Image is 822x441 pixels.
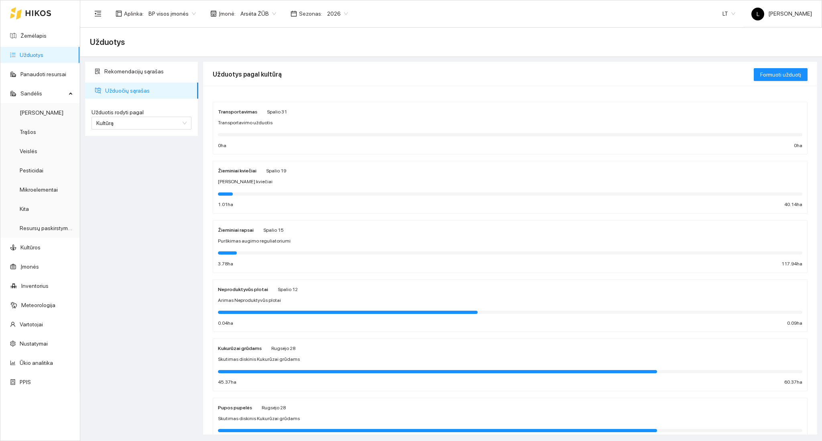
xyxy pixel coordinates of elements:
[21,283,49,289] a: Inventorius
[20,109,63,116] a: [PERSON_NAME]
[20,244,41,251] a: Kultūros
[784,201,802,208] span: 40.14 ha
[291,10,297,17] span: calendar
[90,6,106,22] button: menu-fold
[218,237,291,245] span: Purškimas augimo reguliatoriumi
[20,186,58,193] a: Mikroelementai
[20,321,43,328] a: Vartotojai
[218,227,254,233] strong: Žieminiai rapsai
[213,63,754,86] div: Užduotys pagal kultūrą
[210,10,217,17] span: shop
[20,148,37,154] a: Veislės
[94,10,102,17] span: menu-fold
[218,142,226,150] span: 0 ha
[95,69,100,74] span: solution
[20,340,48,347] a: Nustatymai
[271,346,295,351] span: Rugsėjo 28
[213,102,808,155] a: TransportavimasSpalio 31Transportavimo užduotis0ha0ha
[327,8,348,20] span: 2026
[754,68,808,81] button: Formuoti užduotį
[218,287,268,292] strong: Neproduktyvūs plotai
[218,168,256,174] strong: Žieminiai kviečiai
[96,120,114,126] span: Kultūrą
[781,260,802,268] span: 117.94 ha
[787,320,802,327] span: 0.09 ha
[213,338,808,391] a: Kukurūzai grūdamsRugsėjo 28Skutimas diskinis Kukurūzai grūdams45.37ha60.37ha
[20,360,53,366] a: Ūkio analitika
[105,83,192,99] span: Užduočių sąrašas
[20,225,74,231] a: Resursų paskirstymas
[213,161,808,214] a: Žieminiai kviečiaiSpalio 19[PERSON_NAME] kviečiai1.01ha40.14ha
[20,129,36,135] a: Trąšos
[278,287,298,292] span: Spalio 12
[263,227,284,233] span: Spalio 15
[218,260,233,268] span: 3.78 ha
[218,178,273,186] span: [PERSON_NAME] kviečiai
[784,378,802,386] span: 60.37 ha
[760,70,801,79] span: Formuoti užduotį
[218,346,262,351] strong: Kukurūzai grūdams
[20,71,66,77] a: Panaudoti resursai
[92,108,191,117] label: Užduotis rodyti pagal
[218,119,273,127] span: Transportavimo užduotis
[299,9,322,18] span: Sezonas :
[20,263,39,270] a: Įmonės
[266,168,286,174] span: Spalio 19
[20,206,29,212] a: Kita
[218,320,233,327] span: 0.04 ha
[218,201,233,208] span: 1.01 ha
[104,63,192,79] span: Rekomendacijų sąrašas
[20,379,31,385] a: PPIS
[219,9,236,18] span: Įmonė :
[20,52,43,58] a: Užduotys
[90,36,125,49] span: Užduotys
[213,220,808,273] a: Žieminiai rapsaiSpalio 15Purškimas augimo reguliatoriumi3.78ha117.94ha
[267,109,287,115] span: Spalio 31
[21,302,55,308] a: Meteorologija
[218,378,236,386] span: 45.37 ha
[218,109,257,115] strong: Transportavimas
[213,279,808,332] a: Neproduktyvūs plotaiSpalio 12Arimas Neproduktyvūs plotai0.04ha0.09ha
[751,10,812,17] span: [PERSON_NAME]
[218,297,281,304] span: Arimas Neproduktyvūs plotai
[20,167,43,174] a: Pesticidai
[116,10,122,17] span: layout
[262,405,286,411] span: Rugsėjo 28
[218,356,300,363] span: Skutimas diskinis Kukurūzai grūdams
[240,8,276,20] span: Arsėta ŽŪB
[218,415,300,423] span: Skutimas diskinis Kukurūzai grūdams
[124,9,144,18] span: Aplinka :
[722,8,735,20] span: LT
[20,32,47,39] a: Žemėlapis
[149,8,196,20] span: BP visos įmonės
[218,405,252,411] strong: Pupos pupelės
[794,142,802,150] span: 0 ha
[20,85,66,101] span: Sandėlis
[757,8,759,20] span: L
